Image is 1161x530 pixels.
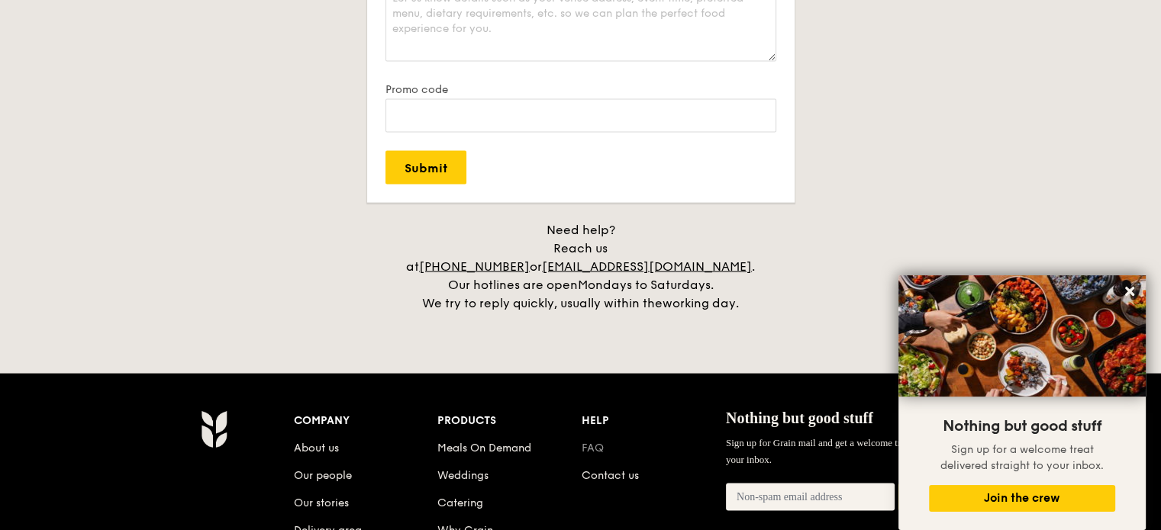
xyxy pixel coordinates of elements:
[437,496,483,509] a: Catering
[578,278,714,292] span: Mondays to Saturdays.
[437,469,489,482] a: Weddings
[582,410,726,432] div: Help
[419,259,530,274] a: [PHONE_NUMBER]
[201,410,227,448] img: AYc88T3wAAAABJRU5ErkJggg==
[294,496,349,509] a: Our stories
[385,83,776,96] label: Promo code
[437,442,531,455] a: Meals On Demand
[726,483,895,511] input: Non-spam email address
[294,442,339,455] a: About us
[582,442,604,455] a: FAQ
[390,221,772,313] div: Need help? Reach us at or . Our hotlines are open We try to reply quickly, usually within the
[943,417,1101,435] span: Nothing but good stuff
[726,437,995,465] span: Sign up for Grain mail and get a welcome treat delivered straight to your inbox.
[294,469,352,482] a: Our people
[437,410,582,432] div: Products
[582,469,639,482] a: Contact us
[940,443,1104,472] span: Sign up for a welcome treat delivered straight to your inbox.
[1117,279,1142,304] button: Close
[929,485,1115,512] button: Join the crew
[385,151,466,185] input: Submit
[542,259,752,274] a: [EMAIL_ADDRESS][DOMAIN_NAME]
[898,275,1146,397] img: DSC07876-Edit02-Large.jpeg
[663,296,739,310] span: working day.
[294,410,438,432] div: Company
[726,410,873,426] span: Nothing but good stuff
